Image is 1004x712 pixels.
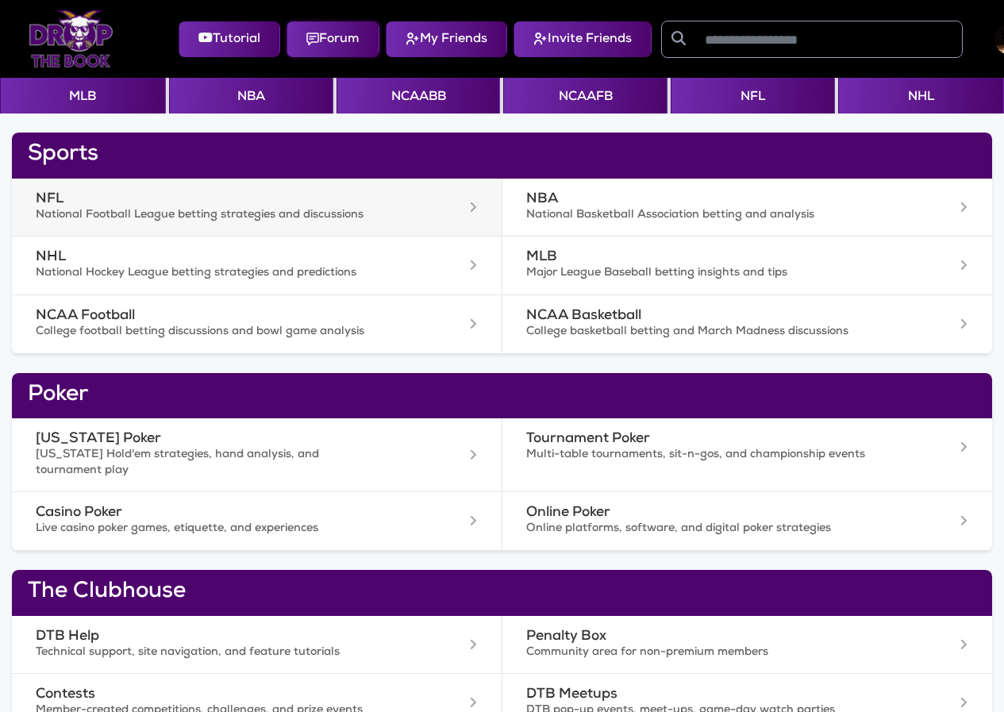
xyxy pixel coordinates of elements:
[36,325,375,341] p: College football betting discussions and bowl game analysis
[386,21,507,57] button: My Friends
[503,78,667,114] button: NCAAFB
[671,78,835,114] button: NFL
[28,142,976,169] h2: Sports
[36,308,375,325] h3: NCAA Football
[36,431,375,448] h3: [US_STATE] Poker
[36,505,375,521] h3: Casino Poker
[526,266,866,282] p: Major League Baseball betting insights and tips
[36,645,375,661] p: Technical support, site navigation, and feature tutorials
[36,687,375,703] h3: Contests
[838,78,1004,114] button: NHL
[28,579,976,606] h2: The Clubhouse
[169,78,333,114] button: NBA
[526,629,866,645] h3: Penalty Box
[36,249,375,266] h3: NHL
[337,78,501,114] button: NCAABB
[526,505,866,521] h3: Online Poker
[29,10,113,67] img: Logo
[179,21,280,57] button: Tutorial
[526,325,866,341] p: College basketball betting and March Madness discussions
[36,208,375,224] p: National Football League betting strategies and discussions
[287,21,379,57] button: Forum
[514,21,652,57] button: Invite Friends
[526,645,866,661] p: Community area for non-premium members
[526,431,866,448] h3: Tournament Poker
[36,191,375,208] h3: NFL
[526,191,866,208] h3: NBA
[526,687,866,703] h3: DTB Meetups
[36,266,375,282] p: National Hockey League betting strategies and predictions
[526,521,866,537] p: Online platforms, software, and digital poker strategies
[36,521,375,537] p: Live casino poker games, etiquette, and experiences
[526,249,866,266] h3: MLB
[36,448,375,479] p: [US_STATE] Hold'em strategies, hand analysis, and tournament play
[526,208,866,224] p: National Basketball Association betting and analysis
[28,383,976,410] h2: Poker
[526,308,866,325] h3: NCAA Basketball
[526,448,866,464] p: Multi-table tournaments, sit-n-gos, and championship events
[36,629,375,645] h3: DTB Help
